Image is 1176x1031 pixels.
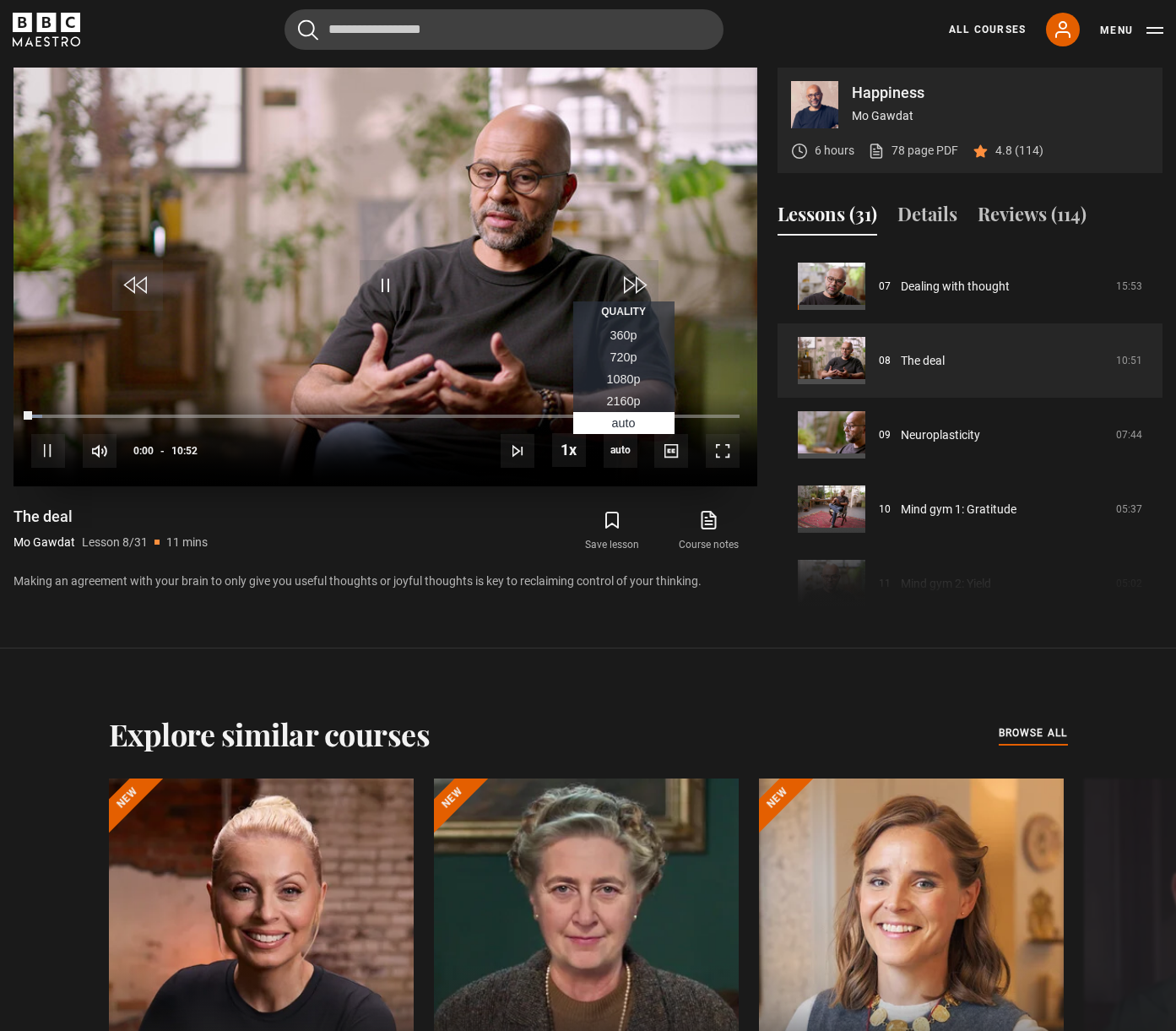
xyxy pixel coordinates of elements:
a: 78 page PDF [868,142,958,160]
svg: BBC Maestro [13,13,80,46]
a: The deal [901,352,945,370]
a: browse all [999,724,1068,743]
button: Reviews (114) [978,200,1087,236]
span: auto [604,434,637,468]
p: 4.8 (114) [995,142,1043,160]
p: Lesson 8/31 [82,534,148,551]
p: Mo Gawdat [14,534,75,551]
p: 11 mins [166,534,208,551]
span: 10:52 [171,436,198,466]
p: Happiness [852,85,1149,100]
h1: The deal [14,507,208,527]
a: Course notes [661,507,757,556]
h2: Explore similar courses [109,716,431,752]
a: Dealing with thought [901,278,1010,296]
a: Neuroplasticity [901,426,980,444]
span: Auto [612,416,636,430]
button: Playback Rate [552,433,586,467]
p: Mo Gawdat [852,107,1149,125]
div: Current quality: 720p [604,434,637,468]
button: Fullscreen [706,434,740,468]
p: Making an agreement with your brain to only give you useful thoughts or joyful thoughts is key to... [14,572,757,590]
span: 2160p [607,394,641,408]
span: 360p [610,328,637,342]
span: 1080p [607,372,641,386]
a: All Courses [949,22,1026,37]
li: Quality [573,301,675,322]
button: Next Lesson [501,434,534,468]
p: 6 hours [815,142,854,160]
button: Save lesson [564,507,660,556]
video-js: Video Player [14,68,757,486]
button: Details [897,200,957,236]
button: Pause [31,434,65,468]
button: Captions [654,434,688,468]
button: Submit the search query [298,19,318,41]
button: Lessons (31) [778,200,877,236]
span: - [160,445,165,457]
div: Progress Bar [31,415,740,418]
span: browse all [999,724,1068,741]
button: Mute [83,434,117,468]
a: Mind gym 1: Gratitude [901,501,1016,518]
span: 0:00 [133,436,154,466]
span: 720p [610,350,637,364]
input: Search [285,9,723,50]
button: Toggle navigation [1100,22,1163,39]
